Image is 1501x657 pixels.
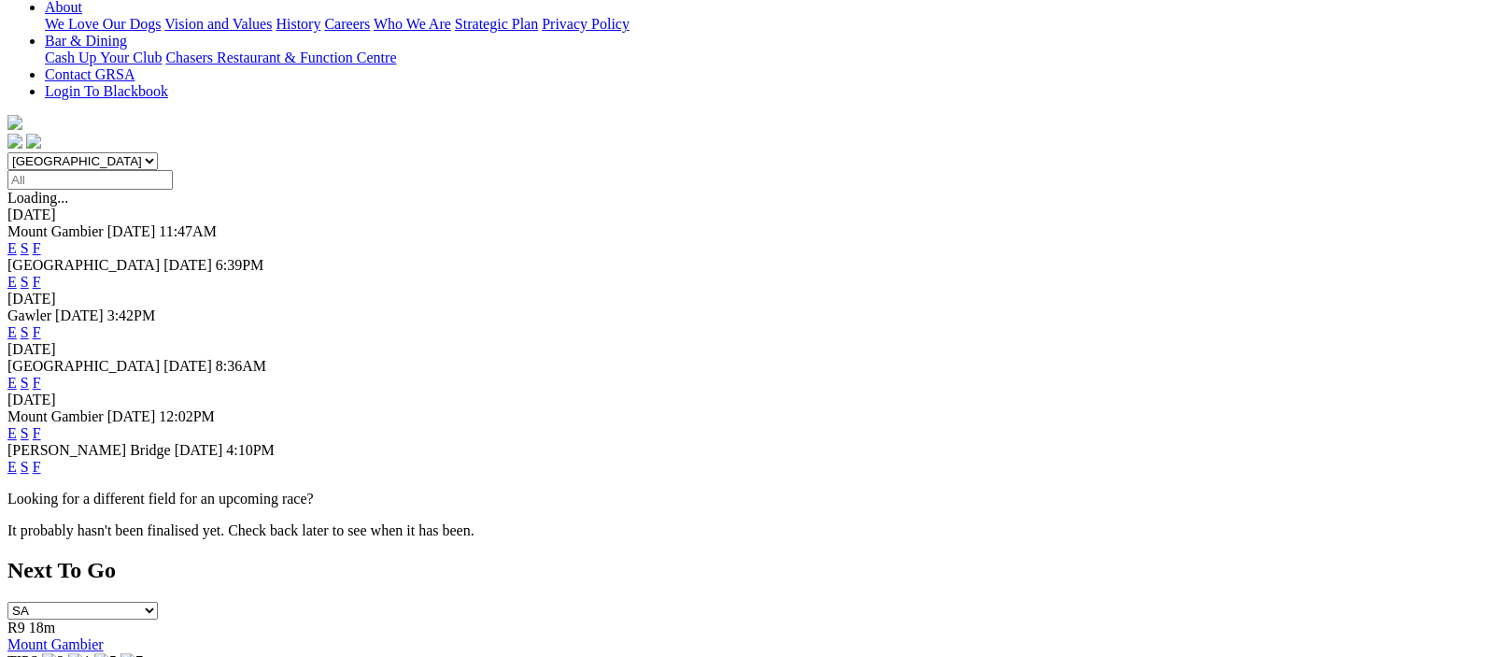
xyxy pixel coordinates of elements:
a: Chasers Restaurant & Function Centre [165,50,396,65]
input: Select date [7,170,173,190]
a: S [21,240,29,256]
span: [DATE] [163,257,212,273]
a: Privacy Policy [542,16,630,32]
span: 11:47AM [159,223,217,239]
a: E [7,274,17,290]
a: E [7,324,17,340]
a: Cash Up Your Club [45,50,162,65]
a: Mount Gambier [7,636,104,652]
span: R9 [7,620,25,636]
div: [DATE] [7,392,1494,408]
a: E [7,459,17,475]
a: F [33,240,41,256]
a: E [7,425,17,441]
span: [DATE] [55,307,104,323]
a: Login To Blackbook [45,83,168,99]
a: E [7,240,17,256]
a: Strategic Plan [455,16,538,32]
a: F [33,375,41,391]
span: Loading... [7,190,68,206]
a: Bar & Dining [45,33,127,49]
span: [DATE] [107,408,156,424]
span: 3:42PM [107,307,156,323]
span: [DATE] [107,223,156,239]
img: logo-grsa-white.png [7,115,22,130]
span: Mount Gambier [7,408,104,424]
h2: Next To Go [7,558,1494,583]
a: We Love Our Dogs [45,16,161,32]
span: 6:39PM [216,257,264,273]
a: Careers [324,16,370,32]
a: Vision and Values [164,16,272,32]
a: History [276,16,320,32]
span: [DATE] [175,442,223,458]
a: S [21,459,29,475]
img: facebook.svg [7,134,22,149]
a: F [33,324,41,340]
div: About [45,16,1494,33]
img: twitter.svg [26,134,41,149]
partial: It probably hasn't been finalised yet. Check back later to see when it has been. [7,522,474,538]
div: Bar & Dining [45,50,1494,66]
a: Contact GRSA [45,66,135,82]
a: Who We Are [374,16,451,32]
p: Looking for a different field for an upcoming race? [7,491,1494,507]
div: [DATE] [7,207,1494,223]
a: S [21,274,29,290]
span: 8:36AM [216,358,266,374]
span: 4:10PM [226,442,275,458]
a: S [21,324,29,340]
span: Mount Gambier [7,223,104,239]
span: Gawler [7,307,51,323]
span: [GEOGRAPHIC_DATA] [7,257,160,273]
a: F [33,425,41,441]
div: [DATE] [7,341,1494,358]
span: 12:02PM [159,408,215,424]
a: S [21,425,29,441]
a: F [33,274,41,290]
a: E [7,375,17,391]
a: F [33,459,41,475]
span: [DATE] [163,358,212,374]
span: 18m [29,620,55,636]
span: [GEOGRAPHIC_DATA] [7,358,160,374]
span: [PERSON_NAME] Bridge [7,442,171,458]
div: [DATE] [7,291,1494,307]
a: S [21,375,29,391]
